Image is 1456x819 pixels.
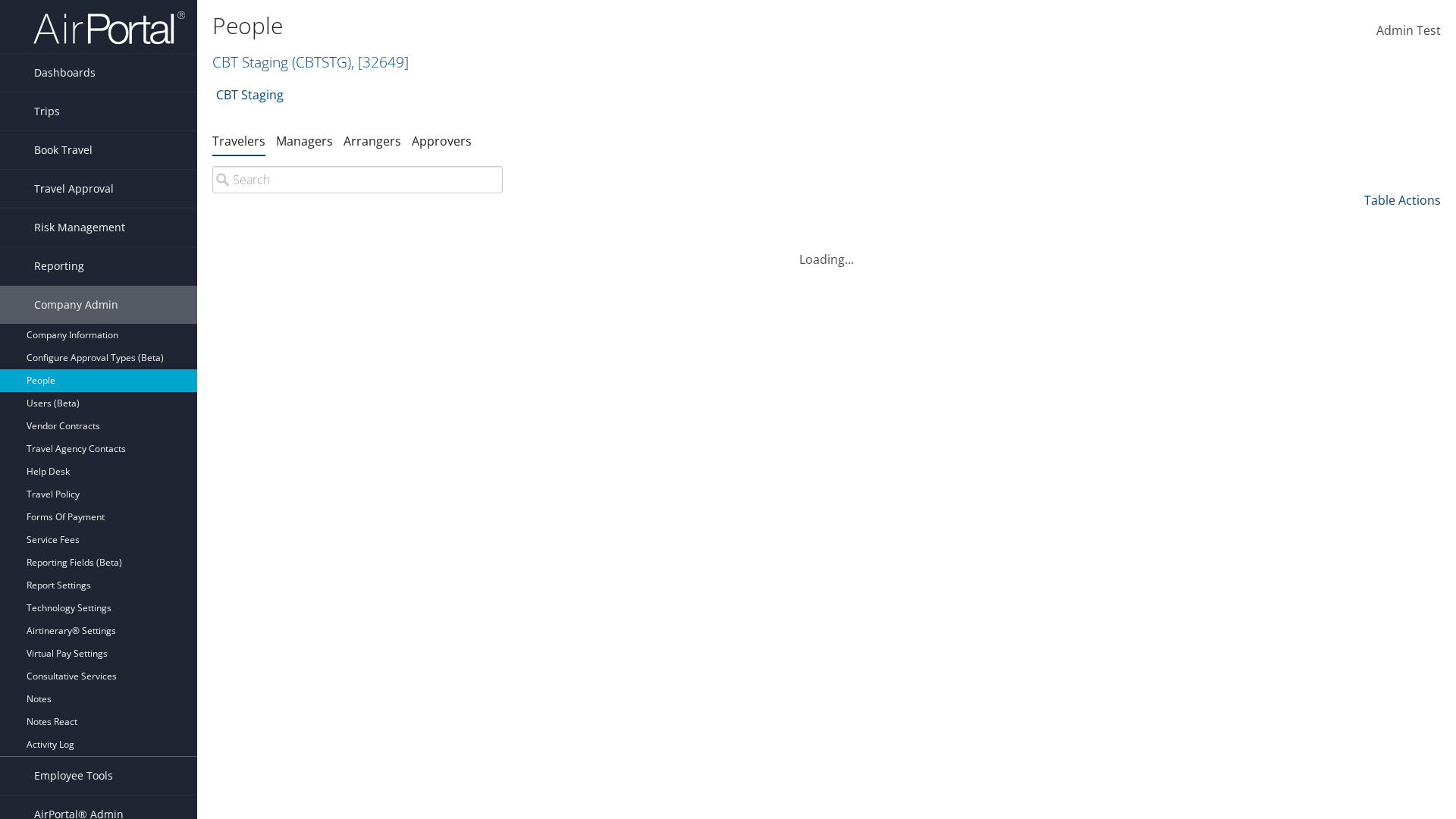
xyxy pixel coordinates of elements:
input: Search [212,166,503,193]
a: Table Actions [1364,192,1441,209]
span: Risk Management [34,209,125,246]
span: Company Admin [34,286,118,324]
span: , [ 32649 ] [351,52,409,72]
a: CBT Staging [212,52,409,72]
h1: People [212,10,1031,42]
span: Admin Test [1376,22,1441,39]
span: Dashboards [34,54,96,92]
a: CBT Staging [216,80,284,110]
a: Admin Test [1376,8,1441,55]
span: Employee Tools [34,757,113,795]
div: Loading... [212,232,1441,268]
a: Approvers [412,133,472,149]
a: Travelers [212,133,265,149]
span: Trips [34,93,60,130]
span: Book Travel [34,131,93,169]
span: Travel Approval [34,170,114,208]
img: airportal-logo.png [33,10,185,45]
span: Reporting [34,247,84,285]
a: Managers [276,133,333,149]
a: Arrangers [344,133,401,149]
span: ( CBTSTG ) [292,52,351,72]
